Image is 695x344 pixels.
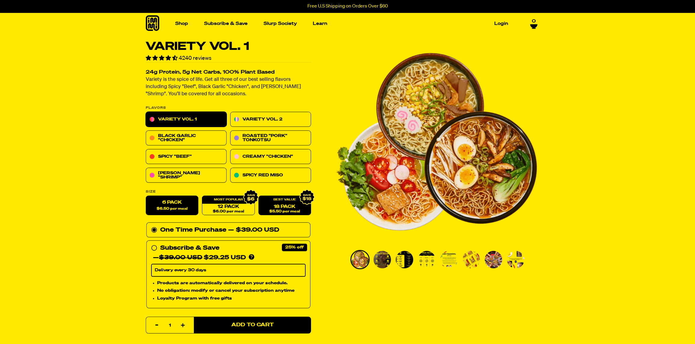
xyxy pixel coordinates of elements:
[151,225,306,235] div: One Time Purchase
[146,56,179,61] span: 4.55 stars
[230,112,311,127] a: Variety Vol. 2
[261,19,299,28] a: Slurp Society
[484,251,502,268] img: Variety Vol. 1
[335,41,537,243] div: PDP main carousel
[310,19,330,28] a: Learn
[350,250,369,269] li: Go to slide 1
[146,190,311,193] label: Size
[258,196,311,215] a: 18 Pack$5.50 per meal
[146,41,311,52] h1: Variety Vol. 1
[461,250,480,269] li: Go to slide 6
[373,251,391,268] img: Variety Vol. 1
[230,168,311,183] a: Spicy Red Miso
[395,251,413,268] img: Variety Vol. 1
[269,210,300,214] span: $5.50 per meal
[462,251,480,268] img: Variety Vol. 1
[153,253,246,263] div: — $29.25 USD
[146,149,227,164] a: Spicy "Beef"
[335,250,537,269] div: PDP main carousel thumbnails
[179,56,212,61] span: 4240 reviews
[418,251,435,268] img: Variety Vol. 1
[230,149,311,164] a: Creamy "Chicken"
[532,19,536,24] span: 0
[146,76,311,98] p: Variety is the spice of life. Get all three of our best selling flavors including Spicy "Beef", B...
[335,41,537,243] img: Variety Vol. 1
[146,112,227,127] a: Variety Vol. 1
[307,4,388,9] p: Free U.S Shipping on Orders Over $60
[212,210,244,214] span: $6.00 per meal
[146,196,198,215] label: 6 Pack
[492,19,511,28] a: Login
[151,264,306,277] select: Subscribe & Save —$39.00 USD$29.25 USD Products are automatically delivered on your schedule. No ...
[506,250,525,269] li: Go to slide 8
[157,280,306,286] li: Products are automatically delivered on your schedule.
[395,250,414,269] li: Go to slide 3
[146,70,311,75] h2: 24g Protein, 5g Net Carbs, 100% Plant Based
[150,317,190,334] input: quantity
[3,316,63,341] iframe: Marketing Popup
[483,250,503,269] li: Go to slide 7
[335,41,537,243] li: 1 of 8
[160,243,219,253] div: Subscribe & Save
[202,19,250,28] a: Subscribe & Save
[228,225,279,235] div: — $39.00 USD
[507,251,524,268] img: Variety Vol. 1
[173,13,511,35] nav: Main navigation
[157,288,306,294] li: No obligation: modify or cancel your subscription anytime
[230,131,311,146] a: Roasted "Pork" Tonkotsu
[530,19,538,29] a: 0
[351,251,368,268] img: Variety Vol. 1
[231,323,273,328] span: Add to Cart
[157,207,187,211] span: $6.50 per meal
[159,255,202,261] del: $39.00 USD
[146,168,227,183] a: [PERSON_NAME] "Shrimp"
[440,251,457,268] img: Variety Vol. 1
[194,317,311,333] button: Add to Cart
[146,106,311,110] p: Flavors
[372,250,392,269] li: Go to slide 2
[157,295,306,302] li: Loyalty Program with free gifts
[439,250,458,269] li: Go to slide 5
[173,19,191,28] a: Shop
[146,131,227,146] a: Black Garlic "Chicken"
[202,196,255,215] a: 12 Pack$6.00 per meal
[417,250,436,269] li: Go to slide 4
